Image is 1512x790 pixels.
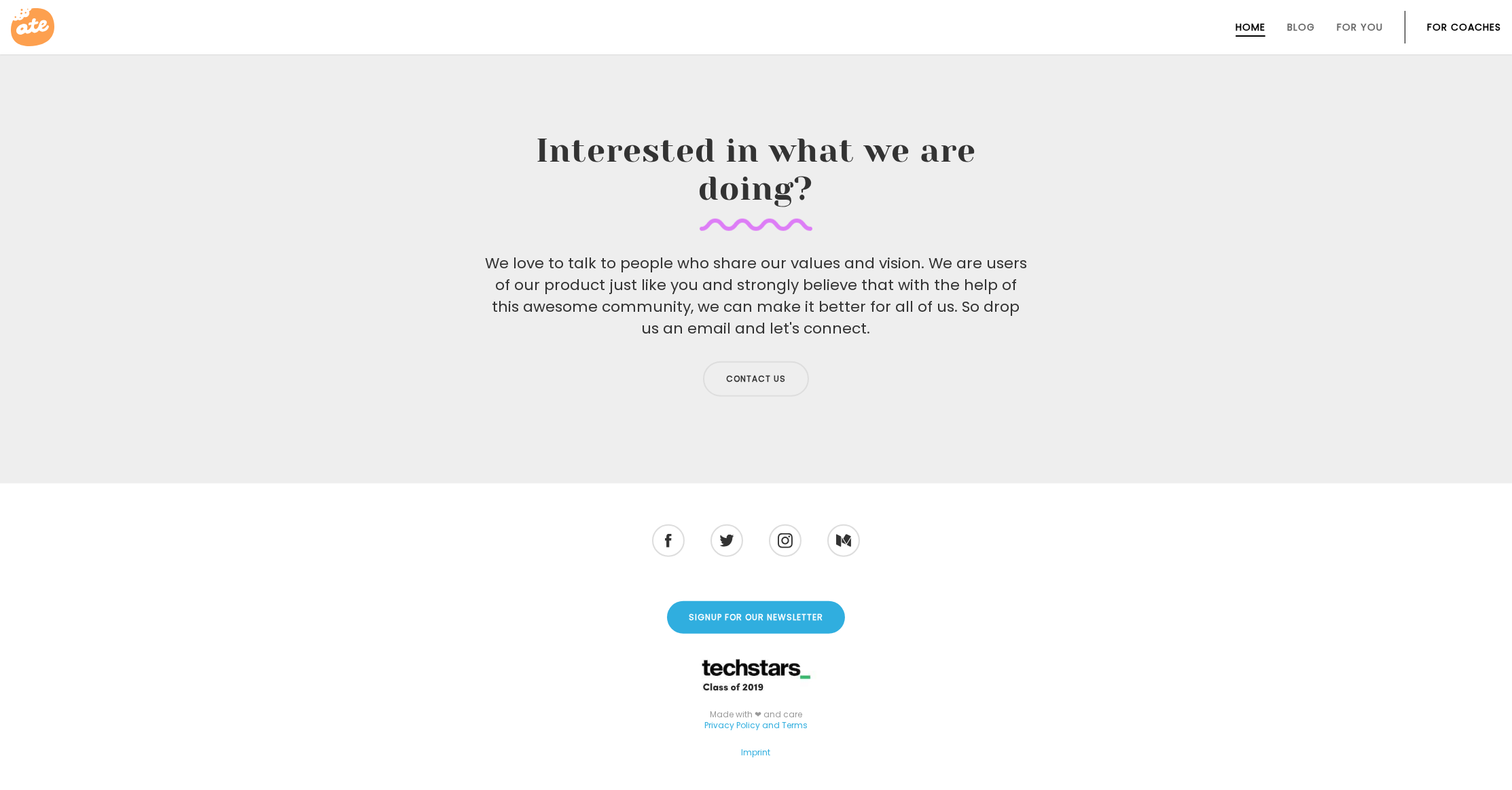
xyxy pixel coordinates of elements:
a: Signup for our Newsletter [667,601,845,634]
img: Facebook [665,534,672,547]
img: Medium [836,535,851,547]
img: Instagram [778,533,793,548]
p: We love to talk to people who share our values and vision. We are users of our product just like ... [484,253,1028,340]
a: Imprint [742,747,771,759]
a: For You [1337,22,1383,33]
a: For Coaches [1427,22,1501,33]
a: Home [1236,22,1265,33]
a: Contact us [703,361,809,397]
h2: Interested in what we are doing? [484,132,1028,231]
img: TECHSTARS [682,639,831,698]
img: Twitter [720,535,734,547]
div: Made with ❤ and care [14,704,1498,753]
a: Blog [1287,22,1315,33]
a: Privacy Policy and Terms [704,719,808,732]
